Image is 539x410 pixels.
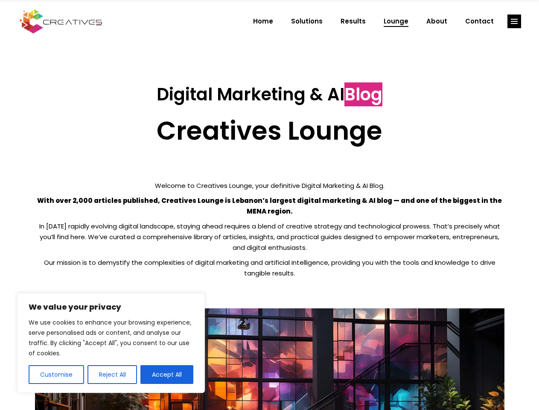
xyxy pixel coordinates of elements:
[140,365,193,384] button: Accept All
[375,10,417,32] a: Lounge
[29,365,84,384] button: Customise
[344,82,382,106] span: Blog
[29,317,193,358] p: We use cookies to enhance your browsing experience, serve personalised ads or content, and analys...
[426,10,447,32] span: About
[384,10,408,32] span: Lounge
[35,180,504,191] p: Welcome to Creatives Lounge, your definitive Digital Marketing & AI Blog.
[29,302,193,312] p: We value your privacy
[417,10,456,32] a: About
[37,196,502,216] strong: With over 2,000 articles published, Creatives Lounge is Lebanon’s largest digital marketing & AI ...
[35,115,504,146] h2: Creatives Lounge
[87,365,137,384] button: Reject All
[282,10,332,32] a: Solutions
[35,221,504,253] p: In [DATE] rapidly evolving digital landscape, staying ahead requires a blend of creative strategy...
[17,293,205,393] div: We value your privacy
[291,10,323,32] span: Solutions
[18,8,104,35] img: Creatives
[253,10,273,32] span: Home
[456,10,503,32] a: Contact
[332,10,375,32] a: Results
[35,257,504,278] p: Our mission is to demystify the complexities of digital marketing and artificial intelligence, pr...
[507,15,521,28] a: link
[341,10,366,32] span: Results
[244,10,282,32] a: Home
[35,84,504,105] h3: Digital Marketing & AI
[465,10,494,32] span: Contact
